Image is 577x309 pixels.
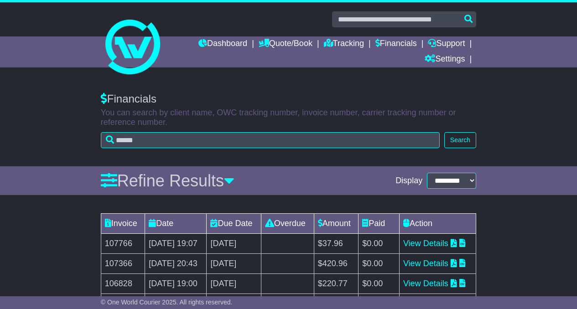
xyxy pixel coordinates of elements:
a: Refine Results [101,171,234,190]
td: Paid [359,214,400,234]
a: Support [428,36,465,52]
td: [DATE] 19:00 [145,274,207,294]
a: Dashboard [198,36,247,52]
td: Overdue [261,214,314,234]
td: $420.96 [314,254,358,274]
td: $220.77 [314,274,358,294]
a: View Details [403,279,448,288]
span: Display [395,176,422,186]
td: $37.96 [314,234,358,254]
a: Quote/Book [259,36,312,52]
a: View Details [403,259,448,268]
td: Date [145,214,207,234]
td: $0.00 [359,254,400,274]
a: Financials [375,36,417,52]
td: [DATE] [207,234,261,254]
td: $0.00 [359,234,400,254]
p: You can search by client name, OWC tracking number, invoice number, carrier tracking number or re... [101,108,476,128]
a: View Details [403,239,448,248]
a: Settings [425,52,465,67]
span: © One World Courier 2025. All rights reserved. [101,299,233,306]
td: 107366 [101,254,145,274]
td: Due Date [207,214,261,234]
td: Amount [314,214,358,234]
td: $0.00 [359,274,400,294]
td: [DATE] [207,274,261,294]
td: 107766 [101,234,145,254]
a: Tracking [324,36,364,52]
button: Search [444,132,476,148]
td: [DATE] 20:43 [145,254,207,274]
div: Financials [101,93,476,106]
td: [DATE] [207,254,261,274]
td: 106828 [101,274,145,294]
td: [DATE] 19:07 [145,234,207,254]
td: Action [399,214,476,234]
td: Invoice [101,214,145,234]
